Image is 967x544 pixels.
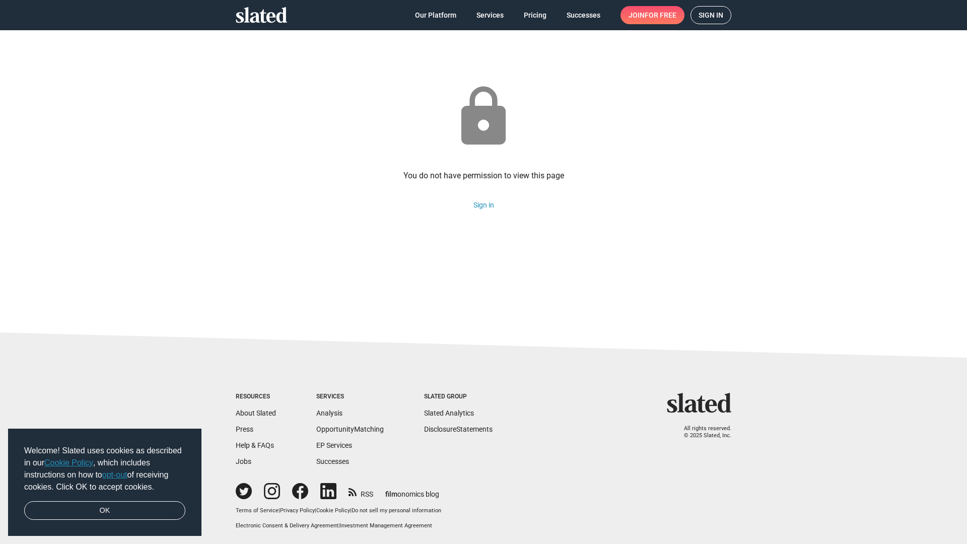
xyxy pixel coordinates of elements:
[236,409,276,417] a: About Slated
[699,7,723,24] span: Sign in
[280,507,315,514] a: Privacy Policy
[403,170,564,181] div: You do not have permission to view this page
[316,425,384,433] a: OpportunityMatching
[385,482,439,499] a: filmonomics blog
[424,393,493,401] div: Slated Group
[102,470,127,479] a: opt-out
[236,441,274,449] a: Help & FAQs
[424,409,474,417] a: Slated Analytics
[24,501,185,520] a: dismiss cookie message
[236,507,279,514] a: Terms of Service
[316,441,352,449] a: EP Services
[559,6,608,24] a: Successes
[8,429,201,536] div: cookieconsent
[385,490,397,498] span: film
[236,425,253,433] a: Press
[236,522,338,529] a: Electronic Consent & Delivery Agreement
[620,6,684,24] a: Joinfor free
[338,522,340,529] span: |
[349,484,373,499] a: RSS
[645,6,676,24] span: for free
[415,6,456,24] span: Our Platform
[407,6,464,24] a: Our Platform
[516,6,555,24] a: Pricing
[316,393,384,401] div: Services
[476,6,504,24] span: Services
[236,393,276,401] div: Resources
[350,507,352,514] span: |
[352,507,441,515] button: Do not sell my personal information
[468,6,512,24] a: Services
[236,457,251,465] a: Jobs
[524,6,546,24] span: Pricing
[424,425,493,433] a: DisclosureStatements
[44,458,93,467] a: Cookie Policy
[315,507,316,514] span: |
[629,6,676,24] span: Join
[567,6,600,24] span: Successes
[316,409,342,417] a: Analysis
[673,425,731,440] p: All rights reserved. © 2025 Slated, Inc.
[450,84,517,150] mat-icon: lock
[340,522,432,529] a: Investment Management Agreement
[316,457,349,465] a: Successes
[316,507,350,514] a: Cookie Policy
[690,6,731,24] a: Sign in
[279,507,280,514] span: |
[473,201,494,209] a: Sign in
[24,445,185,493] span: Welcome! Slated uses cookies as described in our , which includes instructions on how to of recei...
